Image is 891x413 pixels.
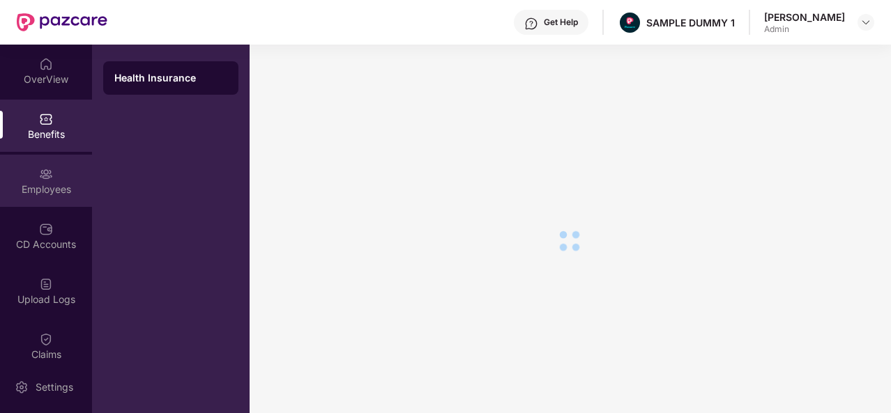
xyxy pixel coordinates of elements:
[39,332,53,346] img: svg+xml;base64,PHN2ZyBpZD0iQ2xhaW0iIHhtbG5zPSJodHRwOi8vd3d3LnczLm9yZy8yMDAwL3N2ZyIgd2lkdGg9IjIwIi...
[524,17,538,31] img: svg+xml;base64,PHN2ZyBpZD0iSGVscC0zMngzMiIgeG1sbnM9Imh0dHA6Ly93d3cudzMub3JnLzIwMDAvc3ZnIiB3aWR0aD...
[39,57,53,71] img: svg+xml;base64,PHN2ZyBpZD0iSG9tZSIgeG1sbnM9Imh0dHA6Ly93d3cudzMub3JnLzIwMDAvc3ZnIiB3aWR0aD0iMjAiIG...
[39,277,53,291] img: svg+xml;base64,PHN2ZyBpZD0iVXBsb2FkX0xvZ3MiIGRhdGEtbmFtZT0iVXBsb2FkIExvZ3MiIHhtbG5zPSJodHRwOi8vd3...
[620,13,640,33] img: Pazcare_Alternative_logo-01-01.png
[39,167,53,181] img: svg+xml;base64,PHN2ZyBpZD0iRW1wbG95ZWVzIiB4bWxucz0iaHR0cDovL3d3dy53My5vcmcvMjAwMC9zdmciIHdpZHRoPS...
[646,16,735,29] div: SAMPLE DUMMY 1
[544,17,578,28] div: Get Help
[39,112,53,126] img: svg+xml;base64,PHN2ZyBpZD0iQmVuZWZpdHMiIHhtbG5zPSJodHRwOi8vd3d3LnczLm9yZy8yMDAwL3N2ZyIgd2lkdGg9Ij...
[15,380,29,394] img: svg+xml;base64,PHN2ZyBpZD0iU2V0dGluZy0yMHgyMCIgeG1sbnM9Imh0dHA6Ly93d3cudzMub3JnLzIwMDAvc3ZnIiB3aW...
[860,17,871,28] img: svg+xml;base64,PHN2ZyBpZD0iRHJvcGRvd24tMzJ4MzIiIHhtbG5zPSJodHRwOi8vd3d3LnczLm9yZy8yMDAwL3N2ZyIgd2...
[764,10,845,24] div: [PERSON_NAME]
[17,13,107,31] img: New Pazcare Logo
[764,24,845,35] div: Admin
[114,71,227,85] div: Health Insurance
[39,222,53,236] img: svg+xml;base64,PHN2ZyBpZD0iQ0RfQWNjb3VudHMiIGRhdGEtbmFtZT0iQ0QgQWNjb3VudHMiIHhtbG5zPSJodHRwOi8vd3...
[31,380,77,394] div: Settings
